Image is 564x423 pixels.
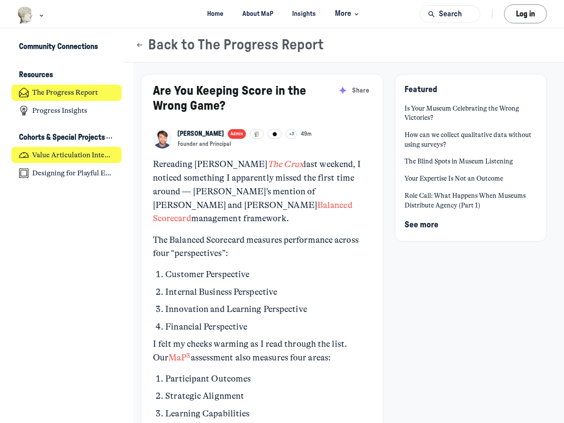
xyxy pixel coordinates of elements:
[178,141,231,148] button: Founder and Principal
[404,130,537,149] a: How can we collect qualitative data without using surveys?
[350,84,371,97] button: Share
[165,303,371,316] p: Innovation and Learning Perspective
[404,104,537,123] a: Is Your Museum Celebrating the Wrong Victories?
[404,174,537,184] a: Your Expertise Is Not an Outcome
[327,6,365,22] button: More
[11,68,122,83] button: ResourcesCollapse space
[419,5,480,22] button: Search
[11,130,122,145] button: Cohorts & Special ProjectsCollapse space
[404,85,437,94] span: Featured
[11,85,122,101] a: The Progress Report
[230,131,243,138] span: Admin
[335,8,361,20] span: More
[234,6,281,22] a: About MaP
[404,221,438,229] span: See more
[165,407,371,421] p: Learning Capabilities
[19,133,105,142] h3: Cohorts & Special Projects
[19,70,53,80] h3: Resources
[153,158,371,226] p: Rereading [PERSON_NAME] last weekend, I noticed something I apparently missed the first time arou...
[153,129,172,148] a: View Kyle Bowen profile
[32,88,98,97] h4: The Progress Report
[105,133,115,143] button: View space group options
[165,268,371,282] p: Customer Perspective
[11,40,122,55] button: Community ConnectionsExpand space
[11,103,122,119] a: Progress Insights
[165,286,371,299] p: Internal Business Perspective
[168,352,190,363] a: MaP³
[165,320,371,334] p: Financial Perspective
[404,157,537,167] a: The Blind Spots in Museum Listening
[285,6,324,22] a: Insights
[289,131,294,138] span: +3
[153,338,371,365] p: I felt my cheeks warming as I read through the list. Our assessment also measures four areas:
[11,165,122,181] a: Designing for Playful Engagement
[17,7,33,24] img: Museums as Progress logo
[165,390,371,403] p: Strategic Alignment
[11,147,122,163] a: Value Articulation Intensive (Cultural Leadership Lab)
[153,85,306,112] a: Are You Keeping Score in the Wrong Game?
[178,129,224,139] a: View Kyle Bowen profile
[17,6,46,25] button: Museums as Progress logo
[165,372,371,386] p: Participant Outcomes
[124,28,564,63] header: Page Header
[404,191,537,210] a: Role Call: What Happens When Museums Distribute Agency (Part 1)
[32,151,114,160] h4: Value Articulation Intensive (Cultural Leadership Lab)
[352,86,369,96] span: Share
[301,130,312,138] a: 49m
[178,129,312,148] button: View Kyle Bowen profileAdmin+349mFounder and Principal
[153,234,371,261] p: The Balanced Scorecard measures performance across four “perspectives”:
[504,4,547,23] button: Log in
[32,106,87,115] h4: Progress Insights
[135,37,324,54] button: Back to The Progress Report
[199,6,231,22] a: Home
[336,84,349,97] button: Summarize
[404,218,438,232] button: See more
[32,169,114,178] h4: Designing for Playful Engagement
[267,159,304,169] a: The Crux
[19,42,98,52] h3: Community Connections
